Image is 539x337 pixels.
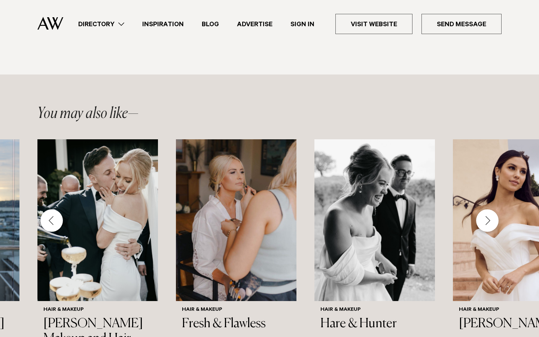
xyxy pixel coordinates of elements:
a: Blog [193,19,228,29]
h3: Hare & Hunter [320,316,429,332]
a: Sign In [281,19,323,29]
a: Send Message [421,14,502,34]
img: Auckland Weddings Logo [37,17,63,30]
a: Inspiration [133,19,193,29]
a: Directory [69,19,133,29]
img: Auckland Weddings Hair & Makeup | Fresh & Flawless [176,139,296,301]
img: Auckland Weddings Hair & Makeup | Hare & Hunter [314,139,435,301]
h2: You may also like [37,106,138,121]
h6: Hair & Makeup [43,307,152,313]
h3: Fresh & Flawless [182,316,290,332]
h6: Hair & Makeup [182,307,290,313]
img: Auckland Weddings Hair & Makeup | Dani Froude Makeup and Hair [37,139,158,301]
h6: Hair & Makeup [320,307,429,313]
a: Advertise [228,19,281,29]
a: Visit Website [335,14,412,34]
